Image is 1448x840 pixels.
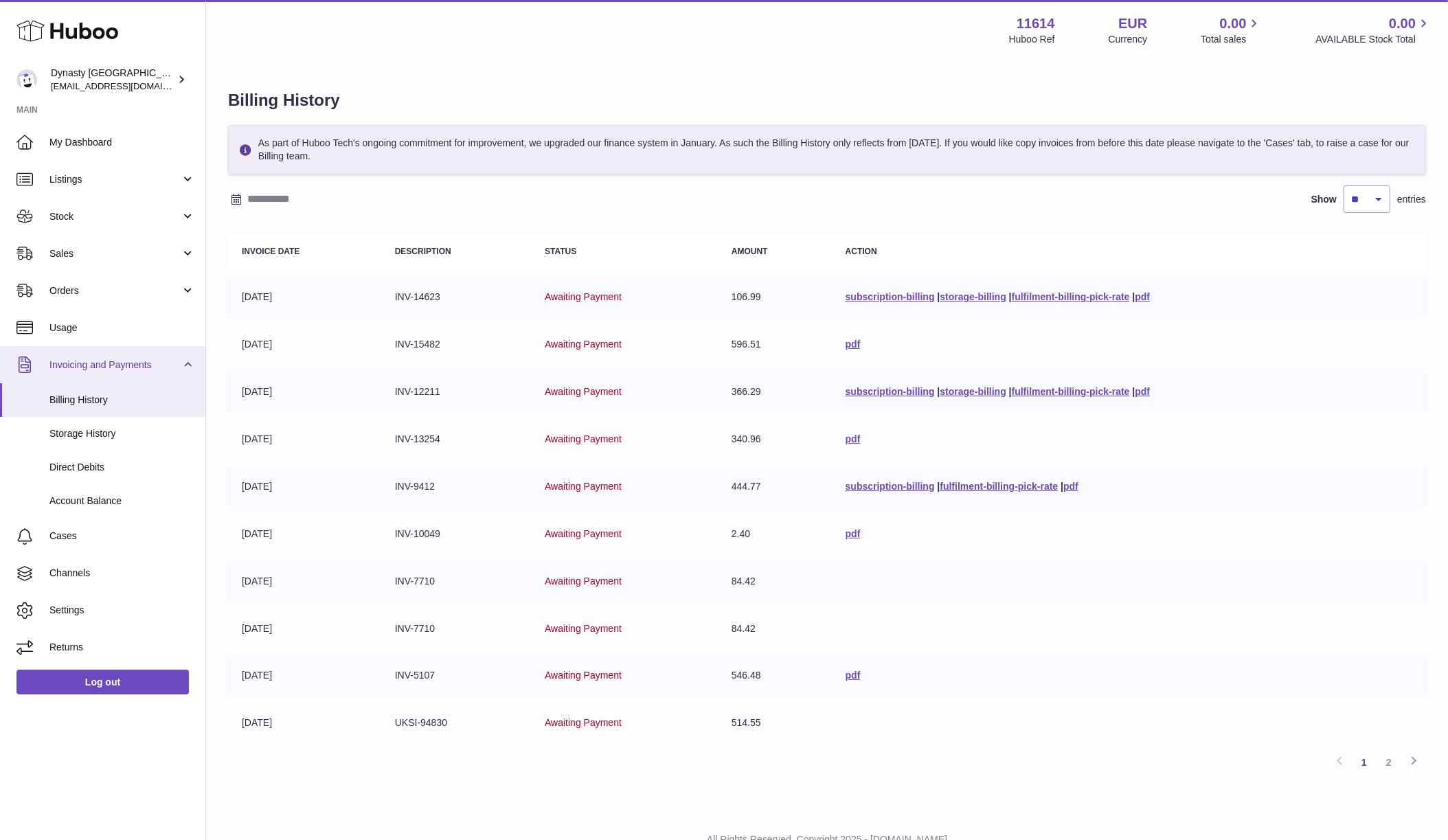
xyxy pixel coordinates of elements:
span: Billing History [49,394,195,407]
span: Cases [49,530,195,543]
span: 0.00 [1389,14,1416,33]
div: Dynasty [GEOGRAPHIC_DATA] [51,67,174,93]
td: 444.77 [718,466,832,507]
a: storage-billing [940,386,1006,397]
span: My Dashboard [49,136,195,149]
a: pdf [1063,481,1078,492]
td: INV-9412 [381,466,531,507]
a: subscription-billing [846,386,935,397]
span: Awaiting Payment [545,339,622,350]
td: [DATE] [228,324,381,365]
td: UKSI-94830 [381,703,531,743]
span: | [1132,386,1135,397]
td: INV-12211 [381,372,531,412]
td: [DATE] [228,561,381,602]
td: INV-13254 [381,419,531,459]
span: 0.00 [1220,14,1247,33]
td: INV-5107 [381,655,531,696]
span: [EMAIL_ADDRESS][DOMAIN_NAME] [51,80,202,91]
a: storage-billing [940,291,1006,302]
span: Returns [49,641,195,654]
strong: 11614 [1017,14,1055,33]
img: dynastynederland@hotmail.com [16,69,37,90]
span: Settings [49,604,195,617]
a: 0.00 AVAILABLE Stock Total [1315,14,1432,46]
span: | [1009,386,1012,397]
strong: Amount [732,247,768,256]
strong: Description [395,247,451,256]
a: pdf [1135,291,1150,302]
td: [DATE] [228,419,381,459]
span: Channels [49,567,195,580]
span: Awaiting Payment [545,433,622,444]
span: Invoicing and Payments [49,359,181,372]
a: pdf [846,670,861,681]
strong: Action [846,247,877,256]
td: 546.48 [718,655,832,696]
a: subscription-billing [846,291,935,302]
a: fulfilment-billing-pick-rate [940,481,1058,492]
span: Total sales [1201,33,1262,46]
span: | [937,481,940,492]
span: AVAILABLE Stock Total [1315,33,1432,46]
strong: Status [545,247,576,256]
a: 2 [1377,750,1401,775]
div: As part of Huboo Tech's ongoing commitment for improvement, we upgraded our finance system in Jan... [228,125,1426,174]
td: 84.42 [718,609,832,649]
strong: Invoice Date [242,247,299,256]
td: 340.96 [718,419,832,459]
td: INV-14623 [381,277,531,317]
span: Awaiting Payment [545,528,622,539]
td: 106.99 [718,277,832,317]
span: | [937,386,940,397]
td: 596.51 [718,324,832,365]
td: [DATE] [228,703,381,743]
a: 0.00 Total sales [1201,14,1262,46]
a: fulfilment-billing-pick-rate [1012,386,1130,397]
td: [DATE] [228,466,381,507]
a: pdf [846,433,861,444]
span: Awaiting Payment [545,481,622,492]
span: Awaiting Payment [545,291,622,302]
a: pdf [846,528,861,539]
a: fulfilment-billing-pick-rate [1012,291,1130,302]
td: INV-15482 [381,324,531,365]
h1: Billing History [228,89,1426,111]
label: Show [1311,193,1337,206]
span: | [1009,291,1012,302]
td: [DATE] [228,277,381,317]
td: [DATE] [228,655,381,696]
div: Huboo Ref [1009,33,1055,46]
span: Storage History [49,427,195,440]
td: 84.42 [718,561,832,602]
span: Account Balance [49,495,195,508]
div: Currency [1109,33,1148,46]
a: pdf [846,339,861,350]
strong: EUR [1118,14,1147,33]
td: [DATE] [228,372,381,412]
span: Orders [49,284,181,297]
td: [DATE] [228,609,381,649]
span: | [1061,481,1063,492]
a: Log out [16,670,189,694]
span: | [937,291,940,302]
span: Awaiting Payment [545,717,622,728]
td: 366.29 [718,372,832,412]
span: entries [1397,193,1426,206]
td: [DATE] [228,514,381,554]
td: INV-7710 [381,561,531,602]
td: 2.40 [718,514,832,554]
a: subscription-billing [846,481,935,492]
td: INV-10049 [381,514,531,554]
span: Awaiting Payment [545,670,622,681]
span: | [1132,291,1135,302]
span: Awaiting Payment [545,623,622,634]
span: Usage [49,321,195,334]
a: 1 [1352,750,1377,775]
span: Awaiting Payment [545,576,622,587]
td: INV-7710 [381,609,531,649]
span: Awaiting Payment [545,386,622,397]
span: Listings [49,173,181,186]
a: pdf [1135,386,1150,397]
span: Sales [49,247,181,260]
